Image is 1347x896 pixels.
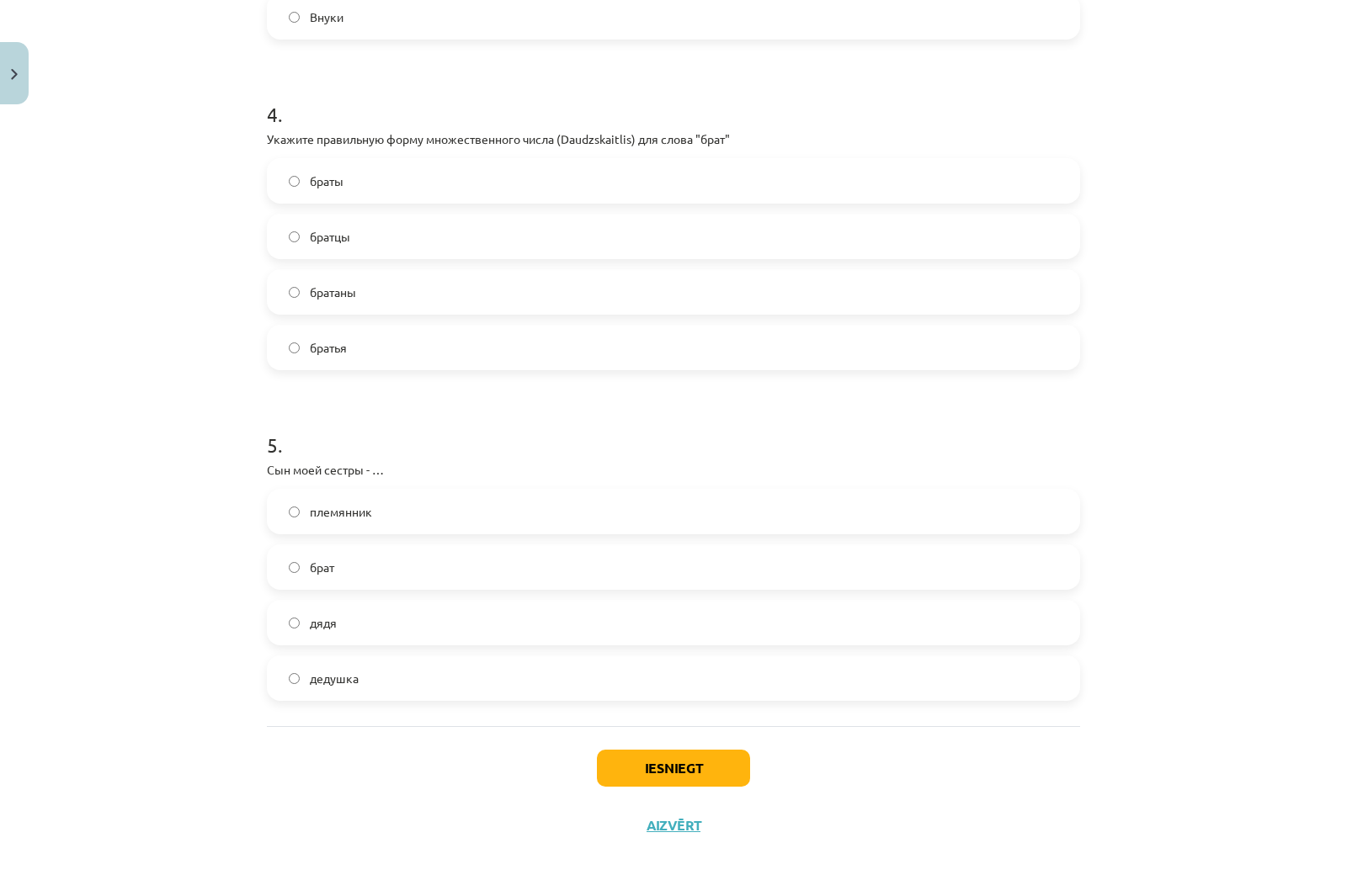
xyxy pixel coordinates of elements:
span: братцы [310,228,350,246]
span: Внуки [310,8,343,26]
input: браты [289,176,300,187]
h1: 5 . [267,404,1080,456]
span: дедушка [310,670,359,687]
input: дедушка [289,673,300,684]
span: племянник [310,503,372,521]
span: братаны [310,284,356,301]
input: брат [289,562,300,573]
p: Укажите правильную форму множественного числа (Daudzskaitlis) для слова "брат" [267,130,1080,148]
button: Aizvērt [642,817,705,834]
input: дядя [289,618,300,628]
span: брат [310,559,334,576]
button: Iesniegt [597,750,750,787]
input: Внуки [289,12,300,23]
input: братцы [289,231,300,242]
h1: 4 . [267,73,1080,125]
span: братья [310,339,347,357]
input: племянник [289,506,300,517]
span: дядя [310,614,337,632]
img: icon-close-lesson-0947bae3869378f0d4975bcd49f059093ad1ed9edebbc8119c70593378902aed.svg [11,69,18,80]
span: браты [310,172,343,190]
p: Сын моей сестры - … [267,461,1080,479]
input: братаны [289,287,300,298]
input: братья [289,342,300,353]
